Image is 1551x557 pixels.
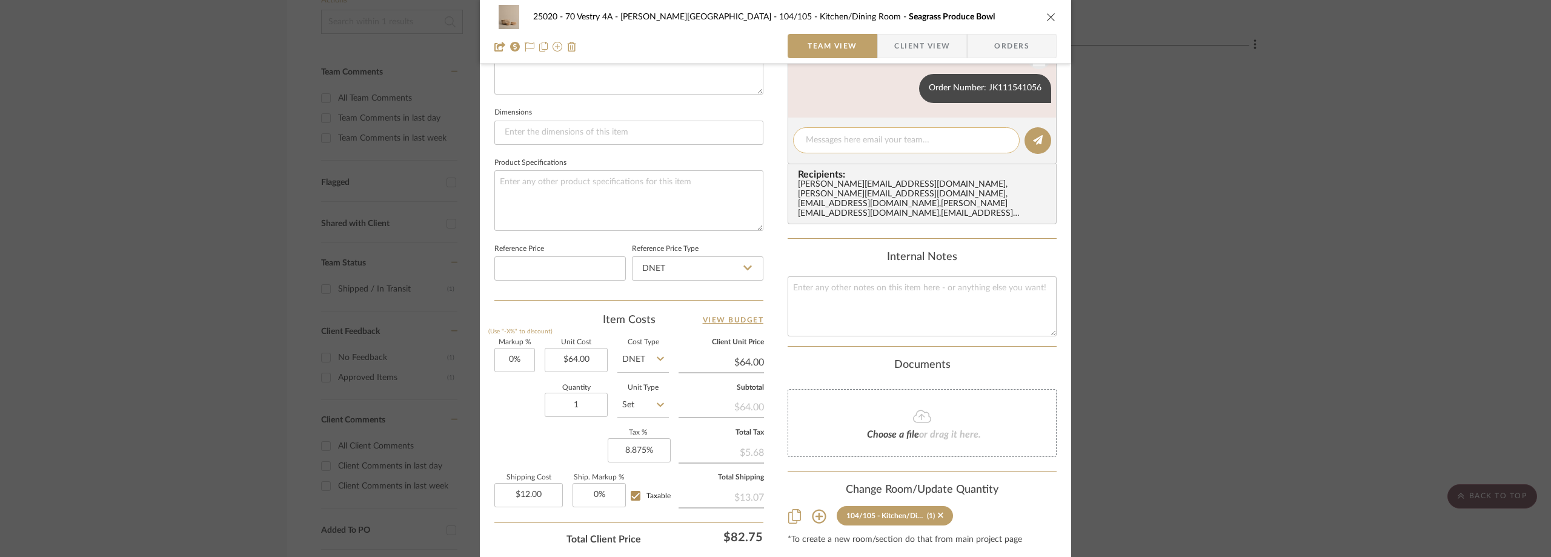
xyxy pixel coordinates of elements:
[533,13,779,21] span: 25020 - 70 Vestry 4A - [PERSON_NAME][GEOGRAPHIC_DATA]
[808,34,857,58] span: Team View
[632,246,699,252] label: Reference Price Type
[788,535,1057,545] div: *To create a new room/section do that from main project page
[646,492,671,499] span: Taxable
[919,74,1051,103] div: Order Number: JK111541056
[909,13,995,21] span: Seagrass Produce Bowl
[894,34,950,58] span: Client View
[494,160,566,166] label: Product Specifications
[679,485,764,507] div: $13.07
[608,430,669,436] label: Tax %
[567,42,577,52] img: Remove from project
[703,313,764,327] a: View Budget
[679,430,764,436] label: Total Tax
[798,180,1051,219] div: [PERSON_NAME][EMAIL_ADDRESS][DOMAIN_NAME] , [PERSON_NAME][EMAIL_ADDRESS][DOMAIN_NAME] , [EMAIL_AD...
[494,475,563,481] label: Shipping Cost
[679,339,764,345] label: Client Unit Price
[919,430,981,439] span: or drag it here.
[779,13,909,21] span: 104/105 - Kitchen/Dining Room
[545,339,608,345] label: Unit Cost
[798,169,1051,180] span: Recipients:
[927,512,935,520] div: (1)
[494,110,532,116] label: Dimensions
[494,246,544,252] label: Reference Price
[679,441,764,462] div: $5.68
[788,359,1057,372] div: Documents
[846,512,924,520] div: 104/105 - Kitchen/Dining Room
[867,430,919,439] span: Choose a file
[573,475,626,481] label: Ship. Markup %
[617,385,669,391] label: Unit Type
[1046,12,1057,22] button: close
[566,532,641,547] span: Total Client Price
[679,385,764,391] label: Subtotal
[494,121,763,145] input: Enter the dimensions of this item
[679,395,764,417] div: $64.00
[788,484,1057,497] div: Change Room/Update Quantity
[981,34,1043,58] span: Orders
[647,525,768,549] div: $82.75
[679,475,764,481] label: Total Shipping
[494,313,763,327] div: Item Costs
[617,339,669,345] label: Cost Type
[545,385,608,391] label: Quantity
[788,251,1057,264] div: Internal Notes
[494,5,523,29] img: c3d587a8-186c-4c8b-86dd-5731ea502dd0_48x40.jpg
[494,339,535,345] label: Markup %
